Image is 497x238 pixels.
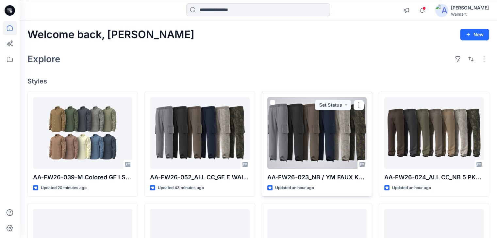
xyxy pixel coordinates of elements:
[451,12,489,17] div: Walmart
[27,29,194,41] h2: Welcome back, [PERSON_NAME]
[275,185,314,191] p: Updated an hour ago
[27,77,489,85] h4: Styles
[384,173,484,182] p: AA-FW26-024_ALL CC_NB 5 PKT CANVAS PANT
[392,185,431,191] p: Updated an hour ago
[451,4,489,12] div: [PERSON_NAME]
[33,173,132,182] p: AA-FW26-039-M Colored GE LS Chambray Shirt
[384,97,484,169] a: AA-FW26-024_ALL CC_NB 5 PKT CANVAS PANT
[150,173,249,182] p: AA-FW26-052_ALL CC_GE E WAIST CARGO PANT
[150,97,249,169] a: AA-FW26-052_ALL CC_GE E WAIST CARGO PANT
[267,173,367,182] p: AA-FW26-023_NB / YM FAUX KNIT WASHED CARGO PANT
[27,54,60,64] h2: Explore
[33,97,132,169] a: AA-FW26-039-M Colored GE LS Chambray Shirt
[435,4,448,17] img: avatar
[460,29,489,40] button: New
[267,97,367,169] a: AA-FW26-023_NB / YM FAUX KNIT WASHED CARGO PANT
[41,185,87,191] p: Updated 20 minutes ago
[158,185,204,191] p: Updated 43 minutes ago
